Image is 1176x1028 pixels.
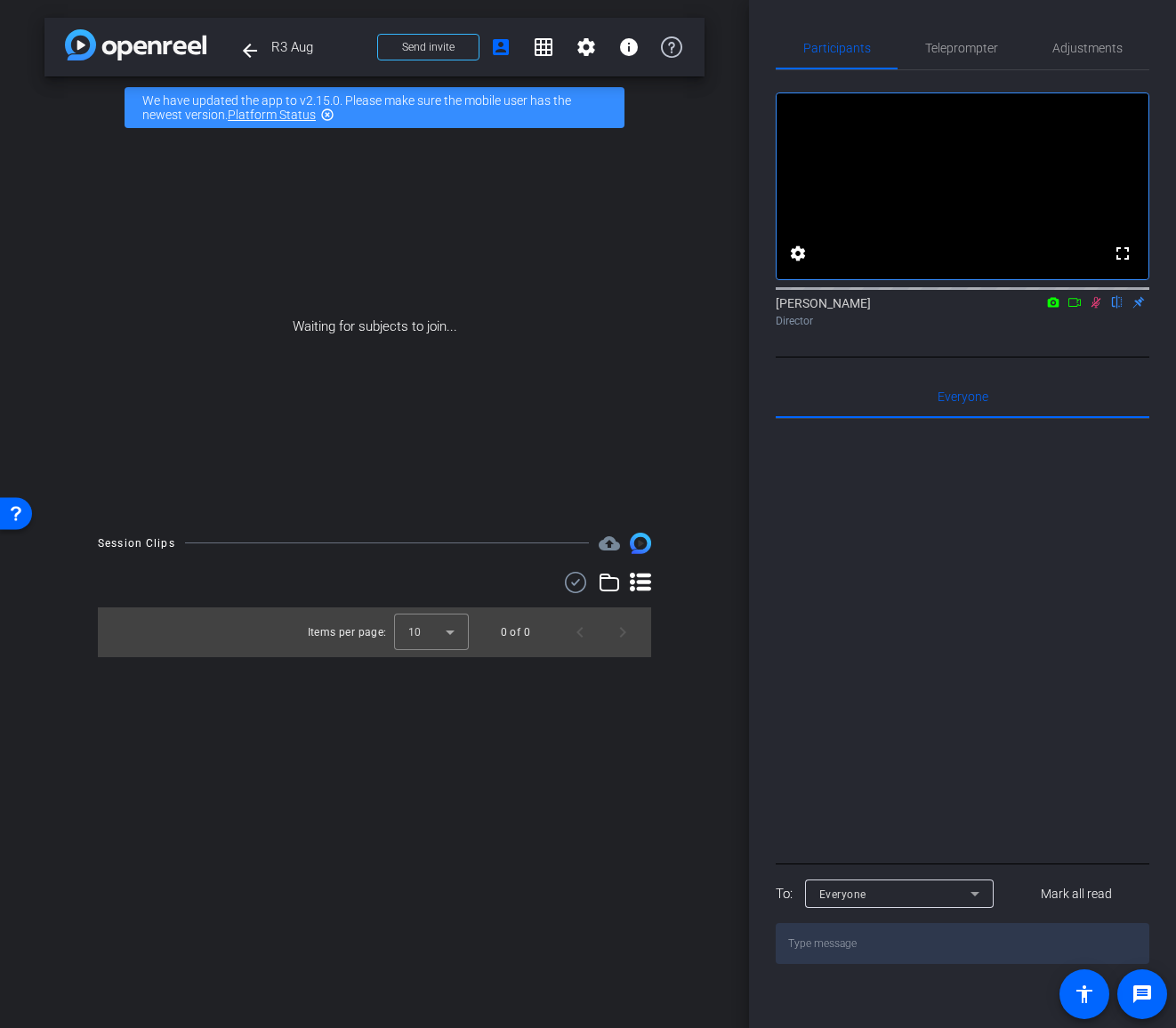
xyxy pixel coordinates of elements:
span: R3 Aug [271,29,366,65]
mat-icon: settings [576,36,597,58]
div: Items per page: [308,623,387,641]
mat-icon: info [618,36,640,58]
img: Session clips [630,533,651,554]
button: Send invite [377,34,479,60]
div: Director [776,313,1149,329]
div: Waiting for subjects to join... [44,139,705,515]
span: Participants [803,42,871,54]
button: Mark all read [1004,878,1150,910]
div: 0 of 0 [501,623,530,641]
mat-icon: accessibility [1074,984,1095,1005]
mat-icon: highlight_off [320,108,334,122]
button: Previous page [559,611,601,654]
div: We have updated the app to v2.15.0. Please make sure the mobile user has the newest version. [125,87,624,128]
a: Platform Status [228,108,316,122]
div: [PERSON_NAME] [776,294,1149,329]
mat-icon: account_box [490,36,511,58]
span: Send invite [402,40,455,54]
button: Next page [601,611,644,654]
span: Everyone [938,390,988,403]
mat-icon: fullscreen [1112,243,1133,264]
div: Session Clips [98,534,175,552]
mat-icon: arrow_back [239,40,261,61]
img: app-logo [65,29,206,60]
span: Mark all read [1041,885,1112,904]
mat-icon: flip [1107,293,1128,309]
span: Destinations for your clips [599,533,620,554]
span: Everyone [819,888,866,901]
span: Adjustments [1052,42,1123,54]
mat-icon: cloud_upload [599,533,620,554]
mat-icon: grid_on [533,36,554,58]
mat-icon: message [1132,984,1153,1005]
div: To: [776,884,793,904]
span: Teleprompter [925,42,998,54]
mat-icon: settings [787,243,809,264]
